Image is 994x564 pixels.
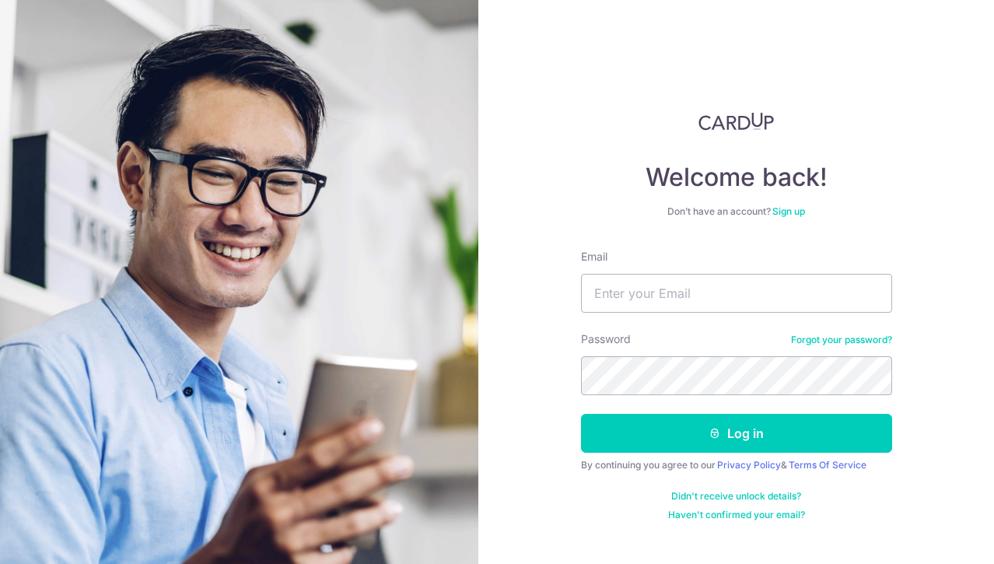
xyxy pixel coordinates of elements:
[791,334,892,346] a: Forgot your password?
[717,459,781,471] a: Privacy Policy
[581,249,607,264] label: Email
[581,205,892,218] div: Don’t have an account?
[789,459,866,471] a: Terms Of Service
[581,331,631,347] label: Password
[581,414,892,453] button: Log in
[581,274,892,313] input: Enter your Email
[772,205,805,217] a: Sign up
[668,509,805,521] a: Haven't confirmed your email?
[581,459,892,471] div: By continuing you agree to our &
[671,490,801,503] a: Didn't receive unlock details?
[698,112,775,131] img: CardUp Logo
[581,162,892,193] h4: Welcome back!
